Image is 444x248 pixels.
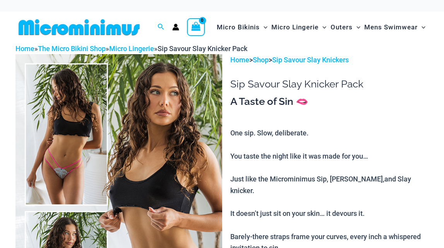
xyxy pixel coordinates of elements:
[215,15,269,39] a: Micro BikinisMenu ToggleMenu Toggle
[158,44,247,53] span: Sip Savour Slay Knicker Pack
[329,15,362,39] a: OutersMenu ToggleMenu Toggle
[362,15,427,39] a: Mens SwimwearMenu ToggleMenu Toggle
[253,56,269,64] a: Shop
[230,56,249,64] a: Home
[15,19,143,36] img: MM SHOP LOGO FLAT
[230,95,429,108] h3: A Taste of Sin 🫦
[217,17,260,37] span: Micro Bikinis
[15,44,34,53] a: Home
[230,54,429,66] p: > >
[15,44,247,53] span: » » »
[364,17,418,37] span: Mens Swimwear
[230,78,429,90] h1: Sip Savour Slay Knicker Pack
[269,15,328,39] a: Micro LingerieMenu ToggleMenu Toggle
[260,17,267,37] span: Menu Toggle
[353,17,360,37] span: Menu Toggle
[319,17,326,37] span: Menu Toggle
[158,22,165,32] a: Search icon link
[172,24,179,31] a: Account icon link
[331,17,353,37] span: Outers
[272,56,349,64] a: Sip Savour Slay Knickers
[187,18,205,36] a: View Shopping Cart, empty
[214,14,429,40] nav: Site Navigation
[271,17,319,37] span: Micro Lingerie
[38,44,106,53] a: The Micro Bikini Shop
[418,17,425,37] span: Menu Toggle
[109,44,154,53] a: Micro Lingerie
